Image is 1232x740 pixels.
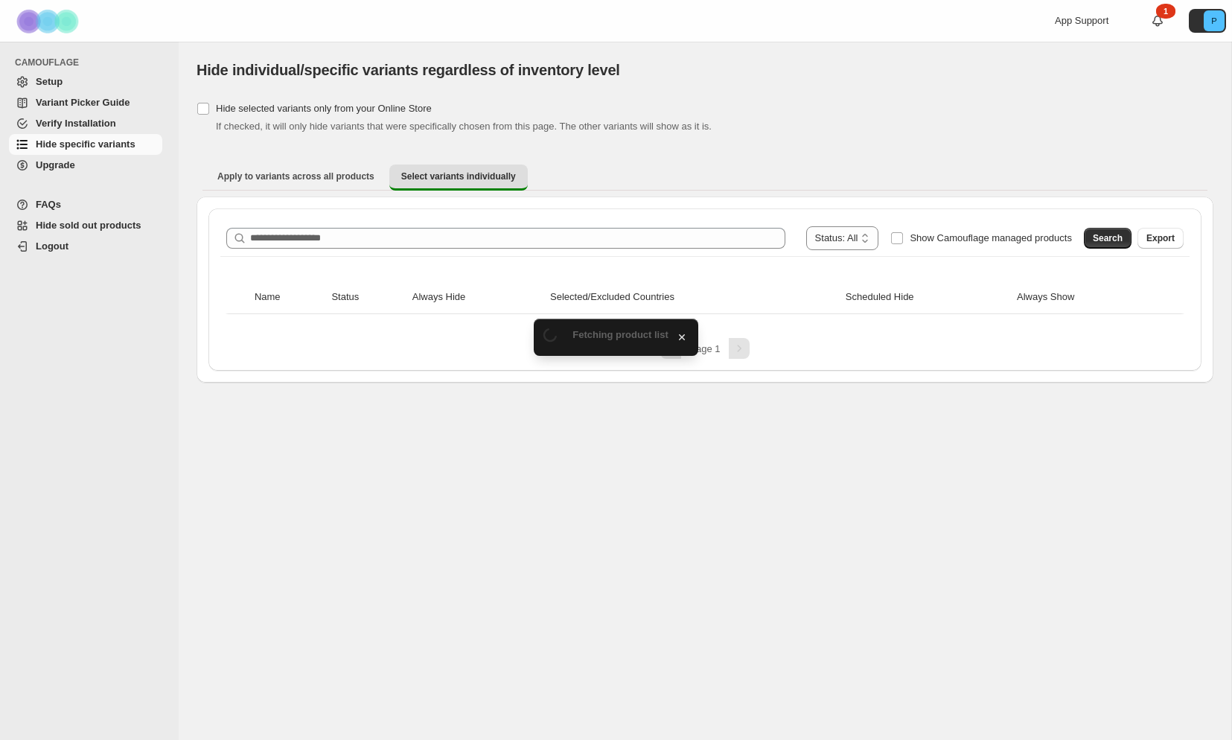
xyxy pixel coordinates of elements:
[9,194,162,215] a: FAQs
[1146,232,1175,244] span: Export
[1156,4,1175,19] div: 1
[9,134,162,155] a: Hide specific variants
[1084,228,1132,249] button: Search
[1189,9,1226,33] button: Avatar with initials P
[217,170,374,182] span: Apply to variants across all products
[9,92,162,113] a: Variant Picker Guide
[205,165,386,188] button: Apply to variants across all products
[9,71,162,92] a: Setup
[1204,10,1225,31] span: Avatar with initials P
[197,197,1213,383] div: Select variants individually
[1137,228,1184,249] button: Export
[9,236,162,257] a: Logout
[9,113,162,134] a: Verify Installation
[250,281,328,314] th: Name
[36,138,135,150] span: Hide specific variants
[910,232,1072,243] span: Show Camouflage managed products
[327,281,407,314] th: Status
[36,76,63,87] span: Setup
[9,215,162,236] a: Hide sold out products
[572,329,668,340] span: Fetching product list
[389,165,528,191] button: Select variants individually
[689,343,720,354] span: Page 1
[841,281,1012,314] th: Scheduled Hide
[36,159,75,170] span: Upgrade
[36,199,61,210] span: FAQs
[1211,16,1216,25] text: P
[36,97,130,108] span: Variant Picker Guide
[36,240,68,252] span: Logout
[15,57,168,68] span: CAMOUFLAGE
[216,121,712,132] span: If checked, it will only hide variants that were specifically chosen from this page. The other va...
[546,281,841,314] th: Selected/Excluded Countries
[9,155,162,176] a: Upgrade
[1012,281,1160,314] th: Always Show
[1055,15,1108,26] span: App Support
[36,118,116,129] span: Verify Installation
[1093,232,1123,244] span: Search
[220,338,1190,359] nav: Pagination
[12,1,86,42] img: Camouflage
[401,170,516,182] span: Select variants individually
[1150,13,1165,28] a: 1
[197,62,620,78] span: Hide individual/specific variants regardless of inventory level
[216,103,432,114] span: Hide selected variants only from your Online Store
[36,220,141,231] span: Hide sold out products
[408,281,546,314] th: Always Hide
